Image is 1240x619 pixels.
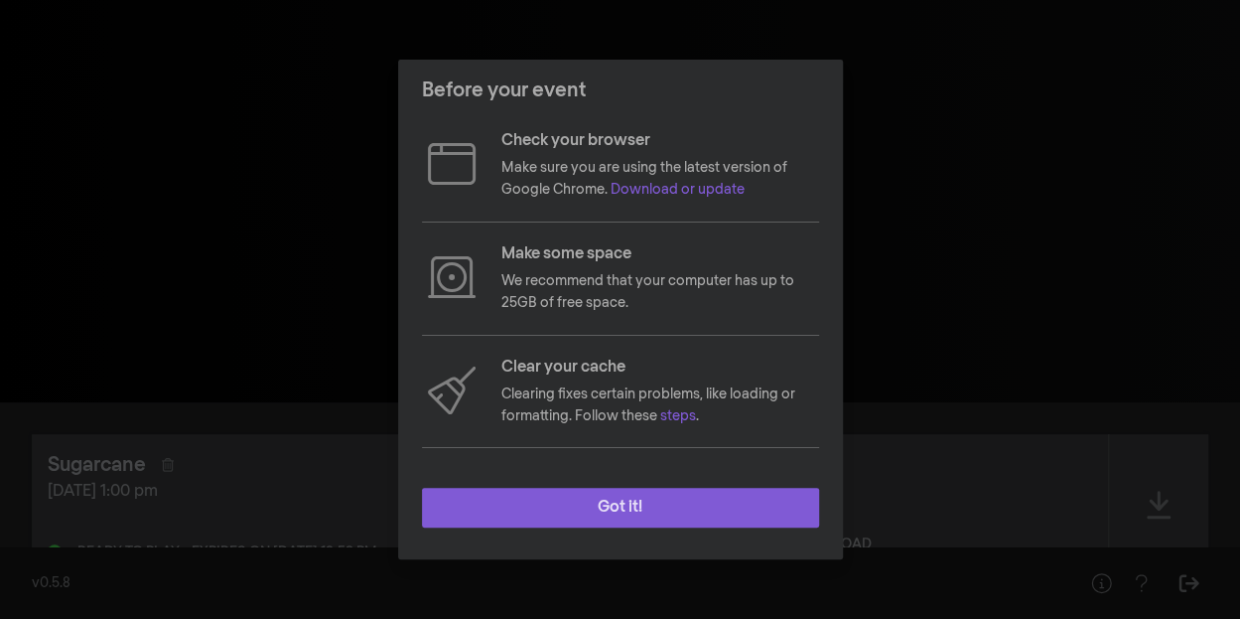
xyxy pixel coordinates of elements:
[501,468,819,492] p: Watch the demo
[660,409,696,423] a: steps
[501,242,819,266] p: Make some space
[501,270,819,315] p: We recommend that your computer has up to 25GB of free space.
[501,356,819,380] p: Clear your cache
[501,157,819,202] p: Make sure you are using the latest version of Google Chrome.
[501,129,819,153] p: Check your browser
[422,488,819,528] button: Got it!
[398,60,843,121] header: Before your event
[611,183,745,197] a: Download or update
[501,384,819,428] p: Clearing fixes certain problems, like loading or formatting. Follow these .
